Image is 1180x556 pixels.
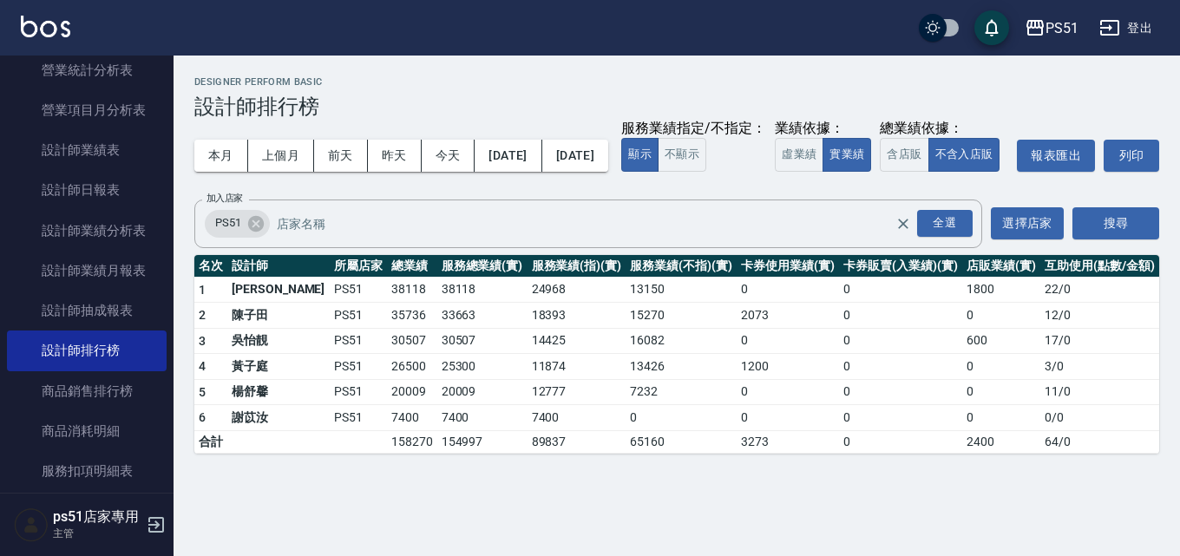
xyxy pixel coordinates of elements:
[542,140,608,172] button: [DATE]
[962,405,1040,431] td: 0
[1104,140,1159,172] button: 列印
[839,379,962,405] td: 0
[914,206,976,240] button: Open
[330,277,387,303] td: PS51
[387,354,437,380] td: 26500
[53,508,141,526] h5: ps51店家專用
[7,251,167,291] a: 設計師業績月報表
[194,140,248,172] button: 本月
[737,303,839,329] td: 2073
[528,430,626,453] td: 89837
[528,255,626,278] th: 服務業績(指)(實)
[839,354,962,380] td: 0
[7,451,167,491] a: 服務扣項明細表
[962,328,1040,354] td: 600
[621,138,659,172] button: 顯示
[199,283,206,297] span: 1
[387,379,437,405] td: 20009
[626,430,737,453] td: 65160
[437,405,528,431] td: 7400
[227,379,330,405] td: 楊舒馨
[194,95,1159,119] h3: 設計師排行榜
[1017,140,1095,172] a: 報表匯出
[7,491,167,531] a: 單一服務項目查詢
[199,334,206,348] span: 3
[368,140,422,172] button: 昨天
[330,379,387,405] td: PS51
[387,303,437,329] td: 35736
[248,140,314,172] button: 上個月
[737,405,839,431] td: 0
[199,359,206,373] span: 4
[737,379,839,405] td: 0
[227,255,330,278] th: 設計師
[272,208,926,239] input: 店家名稱
[528,405,626,431] td: 7400
[199,385,206,399] span: 5
[7,291,167,330] a: 設計師抽成報表
[1018,10,1085,46] button: PS51
[227,303,330,329] td: 陳子田
[330,303,387,329] td: PS51
[1046,17,1078,39] div: PS51
[839,277,962,303] td: 0
[528,277,626,303] td: 24968
[53,526,141,541] p: 主管
[330,405,387,431] td: PS51
[437,354,528,380] td: 25300
[437,379,528,405] td: 20009
[1040,328,1159,354] td: 17 / 0
[974,10,1009,45] button: save
[387,430,437,453] td: 158270
[962,379,1040,405] td: 0
[199,308,206,322] span: 2
[839,405,962,431] td: 0
[991,207,1064,239] button: 選擇店家
[962,303,1040,329] td: 0
[7,371,167,411] a: 商品銷售排行榜
[7,411,167,451] a: 商品消耗明細
[962,430,1040,453] td: 2400
[839,303,962,329] td: 0
[14,507,49,542] img: Person
[437,277,528,303] td: 38118
[1040,303,1159,329] td: 12 / 0
[962,277,1040,303] td: 1800
[621,120,766,138] div: 服務業績指定/不指定：
[387,328,437,354] td: 30507
[227,328,330,354] td: 吳怡靚
[658,138,706,172] button: 不顯示
[839,430,962,453] td: 0
[626,255,737,278] th: 服務業績(不指)(實)
[775,120,871,138] div: 業績依據：
[199,410,206,424] span: 6
[737,354,839,380] td: 1200
[880,120,1008,138] div: 總業績依據：
[205,214,252,232] span: PS51
[737,328,839,354] td: 0
[1072,207,1159,239] button: 搜尋
[330,354,387,380] td: PS51
[7,330,167,370] a: 設計師排行榜
[775,138,823,172] button: 虛業績
[962,354,1040,380] td: 0
[7,50,167,90] a: 營業統計分析表
[737,277,839,303] td: 0
[737,255,839,278] th: 卡券使用業績(實)
[1040,430,1159,453] td: 64 / 0
[314,140,368,172] button: 前天
[475,140,541,172] button: [DATE]
[194,255,227,278] th: 名次
[1040,255,1159,278] th: 互助使用(點數/金額)
[737,430,839,453] td: 3273
[7,90,167,130] a: 營業項目月分析表
[330,328,387,354] td: PS51
[626,379,737,405] td: 7232
[626,354,737,380] td: 13426
[528,354,626,380] td: 11874
[1040,277,1159,303] td: 22 / 0
[437,255,528,278] th: 服務總業績(實)
[823,138,871,172] button: 實業績
[227,277,330,303] td: [PERSON_NAME]
[387,255,437,278] th: 總業績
